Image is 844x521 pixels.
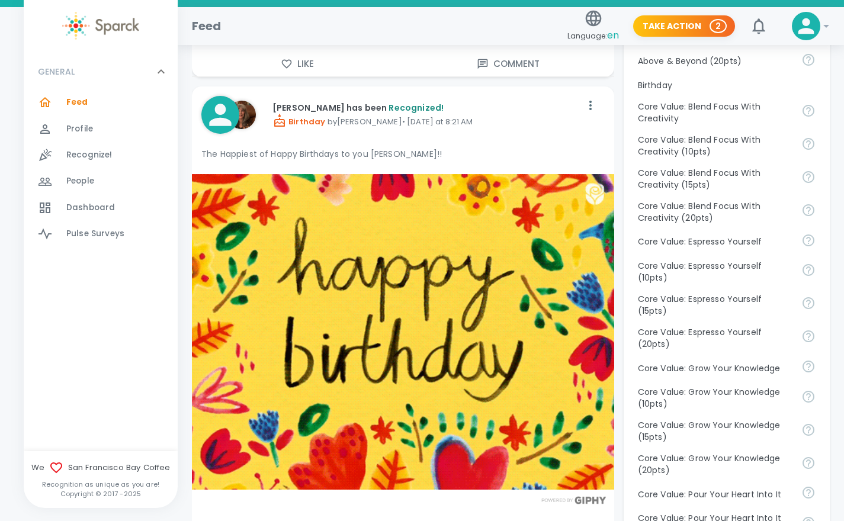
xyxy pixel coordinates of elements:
[66,97,88,108] span: Feed
[403,52,614,76] button: Comment
[62,12,139,40] img: Sparck logo
[633,15,735,37] button: Take Action 2
[801,423,816,437] svg: Follow your curiosity and learn together
[24,168,178,194] a: People
[272,114,581,128] p: by [PERSON_NAME] • [DATE] at 8:21 AM
[227,101,256,129] img: Picture of Louann VanVoorhis
[638,488,792,500] p: Core Value: Pour Your Heart Into It
[638,362,792,374] p: Core Value: Grow Your Knowledge
[801,170,816,184] svg: Achieve goals today and innovate for tomorrow
[638,101,792,124] p: Core Value: Blend Focus With Creativity
[201,148,605,160] p: The Happiest of Happy Birthdays to you [PERSON_NAME]!!
[801,53,816,67] svg: For going above and beyond!
[801,233,816,247] svg: Share your voice and your ideas
[638,55,792,67] p: Above & Beyond (20pts)
[801,137,816,151] svg: Achieve goals today and innovate for tomorrow
[801,329,816,343] svg: Share your voice and your ideas
[24,195,178,221] a: Dashboard
[24,221,178,247] a: Pulse Surveys
[638,326,792,350] p: Core Value: Espresso Yourself (20pts)
[24,89,178,115] a: Feed
[24,480,178,489] p: Recognition as unique as you are!
[24,12,178,40] a: Sparck logo
[638,419,792,443] p: Core Value: Grow Your Knowledge (15pts)
[638,236,792,247] p: Core Value: Espresso Yourself
[801,203,816,217] svg: Achieve goals today and innovate for tomorrow
[715,20,721,32] p: 2
[24,116,178,142] a: Profile
[24,89,178,252] div: GENERAL
[66,228,124,240] span: Pulse Surveys
[801,104,816,118] svg: Achieve goals today and innovate for tomorrow
[801,296,816,310] svg: Share your voice and your ideas
[66,202,115,214] span: Dashboard
[801,456,816,470] svg: Follow your curiosity and learn together
[801,359,816,374] svg: Follow your curiosity and learn together
[24,489,178,499] p: Copyright © 2017 - 2025
[24,461,178,475] span: We San Francisco Bay Coffee
[638,200,792,224] p: Core Value: Blend Focus With Creativity (20pts)
[38,66,75,78] p: GENERAL
[563,5,624,47] button: Language:en
[567,28,619,44] span: Language:
[638,293,792,317] p: Core Value: Espresso Yourself (15pts)
[638,260,792,284] p: Core Value: Espresso Yourself (10pts)
[801,485,816,500] svg: Come to work to make a difference in your own way
[801,263,816,277] svg: Share your voice and your ideas
[24,54,178,89] div: GENERAL
[638,452,792,476] p: Core Value: Grow Your Knowledge (20pts)
[24,142,178,168] a: Recognize!
[66,149,113,161] span: Recognize!
[272,102,581,114] p: [PERSON_NAME] has been
[66,123,93,135] span: Profile
[389,102,444,114] span: Recognized!
[801,390,816,404] svg: Follow your curiosity and learn together
[638,79,816,91] p: Birthday
[538,496,609,504] img: Powered by GIPHY
[272,116,325,127] span: Birthday
[192,52,403,76] button: Like
[607,28,619,42] span: en
[638,386,792,410] p: Core Value: Grow Your Knowledge (10pts)
[192,17,222,36] h1: Feed
[638,134,792,157] p: Core Value: Blend Focus With Creativity (10pts)
[66,175,94,187] span: People
[638,167,792,191] p: Core Value: Blend Focus With Creativity (15pts)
